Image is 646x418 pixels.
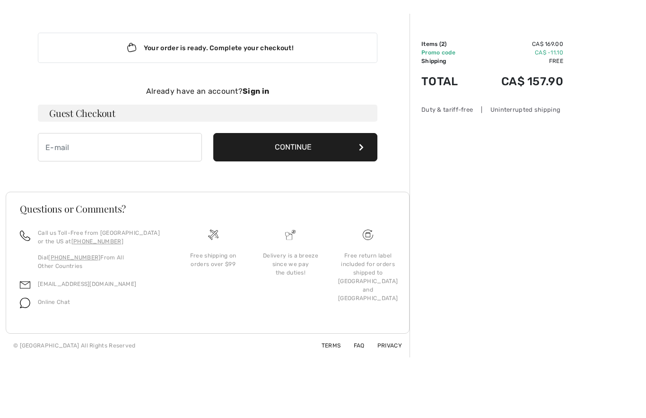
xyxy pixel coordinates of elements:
td: Items ( ) [421,40,474,49]
td: CA$ 169.00 [474,40,564,49]
td: Promo code [421,49,474,57]
button: Continue [213,133,377,162]
td: Free [474,57,564,66]
h3: Questions or Comments? [20,205,395,214]
span: 2 [441,41,445,48]
a: Terms [310,343,341,349]
img: chat [20,298,30,309]
div: Your order is ready. Complete your checkout! [38,33,377,63]
div: Duty & tariff-free | Uninterrupted shipping [421,106,563,115]
strong: Sign in [243,87,269,96]
a: [PHONE_NUMBER] [48,255,100,261]
a: [PHONE_NUMBER] [71,239,123,245]
a: [EMAIL_ADDRESS][DOMAIN_NAME] [38,281,136,288]
td: CA$ -11.10 [474,49,564,57]
div: Free return label included for orders shipped to [GEOGRAPHIC_DATA] and [GEOGRAPHIC_DATA] [337,252,399,303]
td: Shipping [421,57,474,66]
h3: Guest Checkout [38,105,377,122]
img: email [20,280,30,291]
p: Dial From All Other Countries [38,254,163,271]
p: Call us Toll-Free from [GEOGRAPHIC_DATA] or the US at [38,229,163,246]
div: Delivery is a breeze since we pay the duties! [260,252,322,277]
div: Already have an account? [38,86,377,98]
img: Free shipping on orders over $99 [363,230,373,240]
img: Free shipping on orders over $99 [208,230,218,240]
a: FAQ [342,343,365,349]
img: call [20,231,30,241]
img: Delivery is a breeze since we pay the duties! [285,230,296,240]
div: Free shipping on orders over $99 [182,252,244,269]
td: CA$ 157.90 [474,66,564,98]
a: Privacy [366,343,402,349]
td: Total [421,66,474,98]
div: © [GEOGRAPHIC_DATA] All Rights Reserved [13,342,136,350]
span: Online Chat [38,299,70,306]
input: E-mail [38,133,202,162]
